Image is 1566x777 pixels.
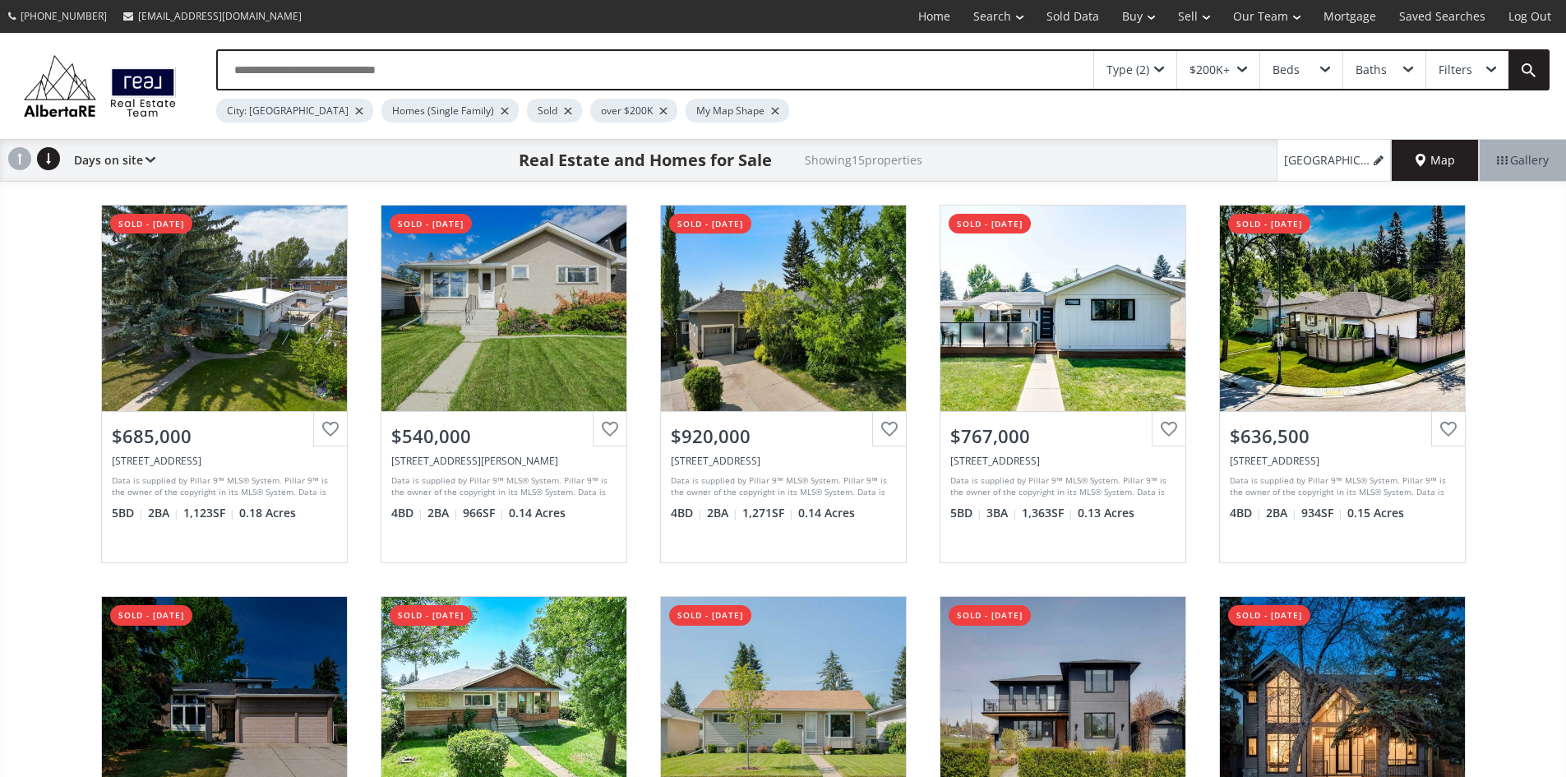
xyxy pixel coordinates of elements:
[1497,152,1549,169] span: Gallery
[112,454,337,468] div: 4507 Namaka Crescent NW, Calgary, AB T2K 2H5
[1230,505,1262,521] span: 4 BD
[66,140,155,181] div: Days on site
[1022,505,1074,521] span: 1,363 SF
[671,505,703,521] span: 4 BD
[950,454,1176,468] div: 5035 Nemiskam Road NW, Calgary, AB T2K2P8
[1479,140,1566,181] div: Gallery
[112,505,144,521] span: 5 BD
[381,99,519,123] div: Homes (Single Family)
[707,505,738,521] span: 2 BA
[463,505,505,521] span: 966 SF
[183,505,235,521] span: 1,123 SF
[364,188,644,580] a: sold - [DATE]$540,000[STREET_ADDRESS][PERSON_NAME]Data is supplied by Pillar 9™ MLS® System. Pill...
[1439,64,1472,76] div: Filters
[1277,140,1392,181] a: [GEOGRAPHIC_DATA], over $200K
[427,505,459,521] span: 2 BA
[1356,64,1387,76] div: Baths
[1106,64,1149,76] div: Type (2)
[391,505,423,521] span: 4 BD
[1190,64,1230,76] div: $200K+
[1203,188,1482,580] a: sold - [DATE]$636,500[STREET_ADDRESS]Data is supplied by Pillar 9™ MLS® System. Pillar 9™ is the ...
[1266,505,1297,521] span: 2 BA
[671,474,892,499] div: Data is supplied by Pillar 9™ MLS® System. Pillar 9™ is the owner of the copyright in its MLS® Sy...
[519,149,772,172] h1: Real Estate and Homes for Sale
[1301,505,1343,521] span: 934 SF
[112,423,337,449] div: $685,000
[1078,505,1134,521] span: 0.13 Acres
[1392,140,1479,181] div: Map
[115,1,310,31] a: [EMAIL_ADDRESS][DOMAIN_NAME]
[1284,152,1370,169] span: [GEOGRAPHIC_DATA], over $200K
[527,99,582,123] div: Sold
[805,154,922,166] h2: Showing 15 properties
[798,505,855,521] span: 0.14 Acres
[138,9,302,23] span: [EMAIL_ADDRESS][DOMAIN_NAME]
[1230,454,1455,468] div: 95 Holland Street NW, Calgary, AB T2K 2E7
[391,454,617,468] div: 157 Heston Street NW, Calgary, AB T2K 2C5
[112,474,333,499] div: Data is supplied by Pillar 9™ MLS® System. Pillar 9™ is the owner of the copyright in its MLS® Sy...
[950,423,1176,449] div: $767,000
[671,423,896,449] div: $920,000
[686,99,789,123] div: My Map Shape
[1273,64,1300,76] div: Beds
[391,474,612,499] div: Data is supplied by Pillar 9™ MLS® System. Pillar 9™ is the owner of the copyright in its MLS® Sy...
[148,505,179,521] span: 2 BA
[509,505,566,521] span: 0.14 Acres
[644,188,923,580] a: sold - [DATE]$920,000[STREET_ADDRESS]Data is supplied by Pillar 9™ MLS® System. Pillar 9™ is the ...
[590,99,677,123] div: over $200K
[216,99,373,123] div: City: [GEOGRAPHIC_DATA]
[1230,423,1455,449] div: $636,500
[742,505,794,521] span: 1,271 SF
[1347,505,1404,521] span: 0.15 Acres
[986,505,1018,521] span: 3 BA
[950,505,982,521] span: 5 BD
[923,188,1203,580] a: sold - [DATE]$767,000[STREET_ADDRESS]Data is supplied by Pillar 9™ MLS® System. Pillar 9™ is the ...
[950,474,1171,499] div: Data is supplied by Pillar 9™ MLS® System. Pillar 9™ is the owner of the copyright in its MLS® Sy...
[671,454,896,468] div: 21 Columbia Place NW, Calgary, AB T2L 0R4
[85,188,364,580] a: sold - [DATE]$685,000[STREET_ADDRESS]Data is supplied by Pillar 9™ MLS® System. Pillar 9™ is the ...
[21,9,107,23] span: [PHONE_NUMBER]
[16,51,183,121] img: Logo
[1230,474,1451,499] div: Data is supplied by Pillar 9™ MLS® System. Pillar 9™ is the owner of the copyright in its MLS® Sy...
[1416,152,1455,169] span: Map
[391,423,617,449] div: $540,000
[239,505,296,521] span: 0.18 Acres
